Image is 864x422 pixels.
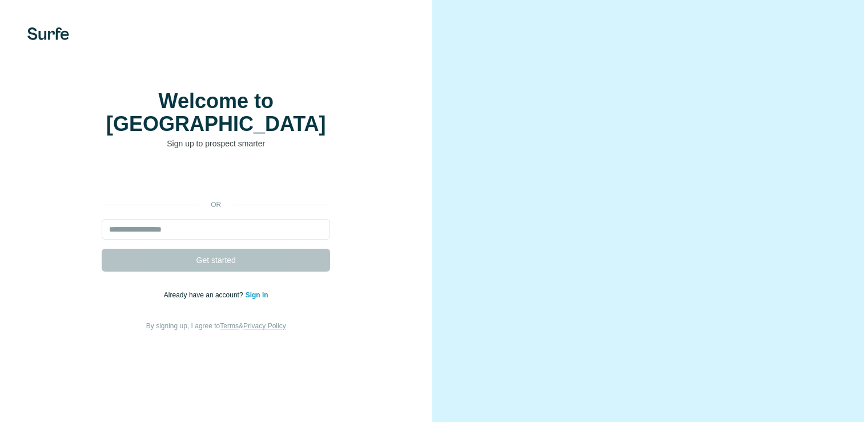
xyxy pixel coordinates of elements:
[102,90,330,136] h1: Welcome to [GEOGRAPHIC_DATA]
[27,27,69,40] img: Surfe's logo
[220,322,239,330] a: Terms
[246,291,268,299] a: Sign in
[629,11,853,155] iframe: Sign in with Google Dialog
[146,322,286,330] span: By signing up, I agree to &
[243,322,286,330] a: Privacy Policy
[96,166,336,192] iframe: Sign in with Google Button
[102,138,330,149] p: Sign up to prospect smarter
[198,200,234,210] p: or
[164,291,246,299] span: Already have an account?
